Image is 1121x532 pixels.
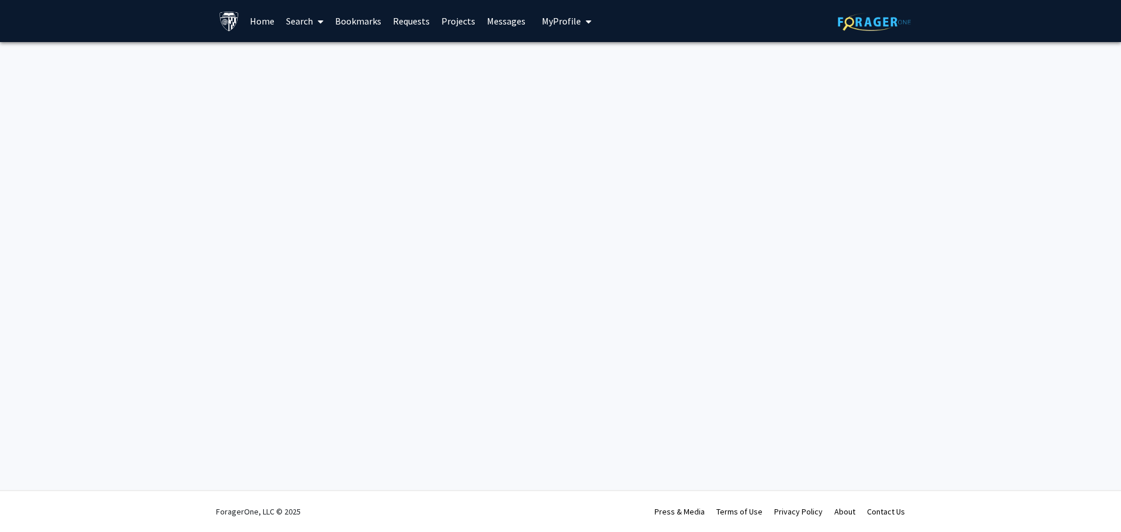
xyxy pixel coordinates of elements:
[481,1,531,41] a: Messages
[655,506,705,517] a: Press & Media
[436,1,481,41] a: Projects
[716,506,763,517] a: Terms of Use
[244,1,280,41] a: Home
[216,491,301,532] div: ForagerOne, LLC © 2025
[774,506,823,517] a: Privacy Policy
[280,1,329,41] a: Search
[867,506,905,517] a: Contact Us
[838,13,911,31] img: ForagerOne Logo
[387,1,436,41] a: Requests
[834,506,855,517] a: About
[542,15,581,27] span: My Profile
[329,1,387,41] a: Bookmarks
[219,11,239,32] img: Johns Hopkins University Logo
